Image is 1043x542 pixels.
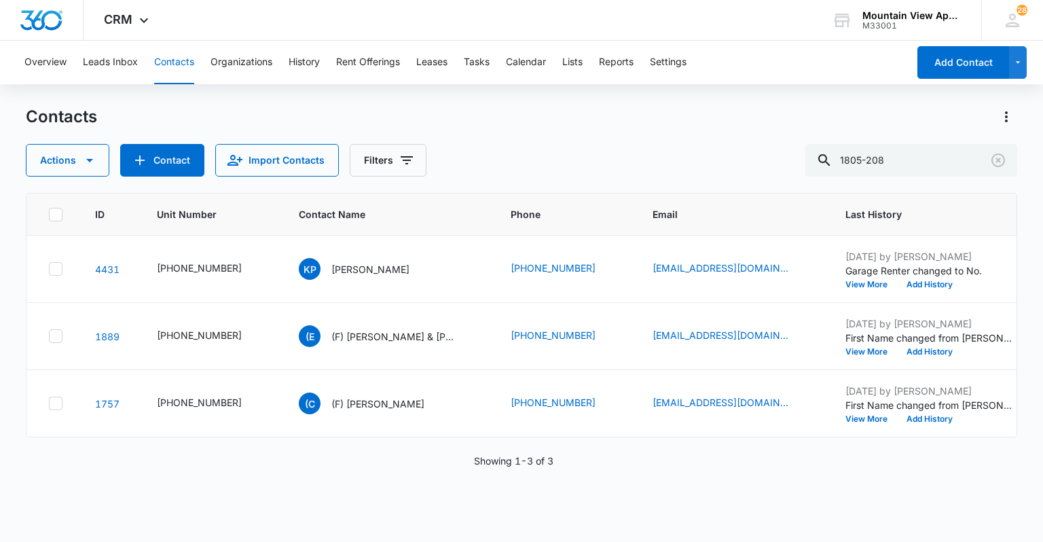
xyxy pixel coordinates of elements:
[331,262,409,276] p: [PERSON_NAME]
[845,348,897,356] button: View More
[95,331,120,342] a: Navigate to contact details page for (F) Elizabeth Henrion & Robert Welch
[104,12,132,26] span: CRM
[464,41,490,84] button: Tasks
[474,454,553,468] p: Showing 1-3 of 3
[299,393,321,414] span: (C
[917,46,1009,79] button: Add Contact
[157,261,266,277] div: Unit Number - 545-1805-208 - Select to Edit Field
[845,317,1015,331] p: [DATE] by [PERSON_NAME]
[862,10,962,21] div: account name
[897,281,962,289] button: Add History
[995,106,1017,128] button: Actions
[845,281,897,289] button: View More
[299,207,458,221] span: Contact Name
[336,41,400,84] button: Rent Offerings
[650,41,687,84] button: Settings
[416,41,447,84] button: Leases
[653,395,813,412] div: Email - uptonc@gmail.com - Select to Edit Field
[299,325,321,347] span: (E
[511,207,600,221] span: Phone
[653,328,813,344] div: Email - bethany2738@gmail.com - Select to Edit Field
[653,328,788,342] a: [EMAIL_ADDRESS][DOMAIN_NAME]
[157,207,266,221] span: Unit Number
[211,41,272,84] button: Organizations
[299,258,321,280] span: KP
[331,329,454,344] p: (F) [PERSON_NAME] & [PERSON_NAME]
[506,41,546,84] button: Calendar
[26,107,97,127] h1: Contacts
[845,384,1015,398] p: [DATE] by [PERSON_NAME]
[120,144,204,177] button: Add Contact
[157,328,266,344] div: Unit Number - 545-1805-208 - Select to Edit Field
[599,41,634,84] button: Reports
[805,144,1017,177] input: Search Contacts
[845,207,995,221] span: Last History
[511,395,620,412] div: Phone - (303) 887-9199 - Select to Edit Field
[331,397,424,411] p: (F) [PERSON_NAME]
[157,395,242,410] div: [PHONE_NUMBER]
[511,328,596,342] a: [PHONE_NUMBER]
[157,328,242,342] div: [PHONE_NUMBER]
[845,398,1015,412] p: First Name changed from [PERSON_NAME] to ([PERSON_NAME].
[83,41,138,84] button: Leads Inbox
[24,41,67,84] button: Overview
[26,144,109,177] button: Actions
[845,415,897,423] button: View More
[299,258,434,280] div: Contact Name - Korena Powell - Select to Edit Field
[95,264,120,275] a: Navigate to contact details page for Korena Powell
[95,207,105,221] span: ID
[653,207,793,221] span: Email
[1017,5,1027,16] span: 28
[845,249,1015,264] p: [DATE] by [PERSON_NAME]
[215,144,339,177] button: Import Contacts
[897,348,962,356] button: Add History
[845,264,1015,278] p: Garage Renter changed to No.
[562,41,583,84] button: Lists
[511,261,620,277] div: Phone - (719) 349-0493 - Select to Edit Field
[157,261,242,275] div: [PHONE_NUMBER]
[653,395,788,410] a: [EMAIL_ADDRESS][DOMAIN_NAME]
[511,261,596,275] a: [PHONE_NUMBER]
[299,325,478,347] div: Contact Name - (F) Elizabeth Henrion & Robert Welch - Select to Edit Field
[1017,5,1027,16] div: notifications count
[299,393,449,414] div: Contact Name - (F) Connor Upton - Select to Edit Field
[987,149,1009,171] button: Clear
[95,398,120,410] a: Navigate to contact details page for (F) Connor Upton
[154,41,194,84] button: Contacts
[862,21,962,31] div: account id
[653,261,813,277] div: Email - korenapowell@gmail.com - Select to Edit Field
[845,331,1015,345] p: First Name changed from [PERSON_NAME] to (F) [PERSON_NAME].
[511,328,620,344] div: Phone - (314) 952-2384 - Select to Edit Field
[897,415,962,423] button: Add History
[157,395,266,412] div: Unit Number - 545-1805-204 - Select to Edit Field
[289,41,320,84] button: History
[511,395,596,410] a: [PHONE_NUMBER]
[350,144,426,177] button: Filters
[653,261,788,275] a: [EMAIL_ADDRESS][DOMAIN_NAME]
